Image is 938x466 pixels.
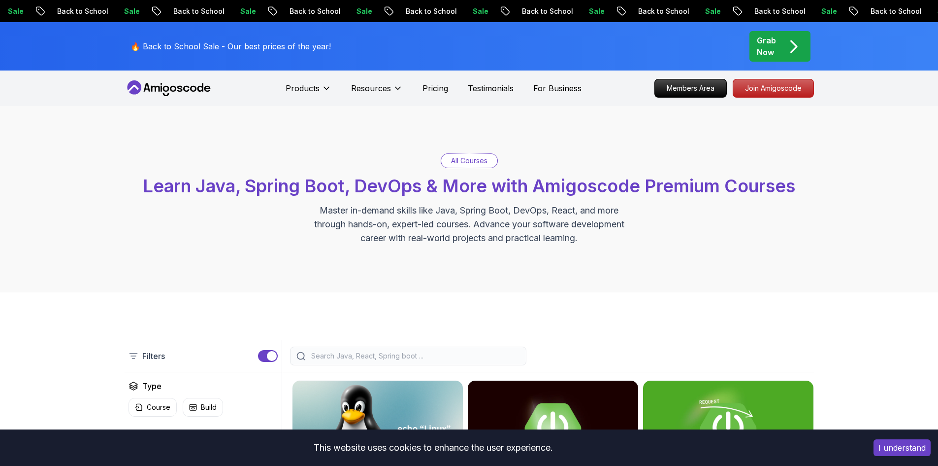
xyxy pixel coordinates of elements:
[757,35,776,58] p: Grab Now
[464,6,495,16] p: Sale
[351,82,403,102] button: Resources
[183,398,223,417] button: Build
[129,398,177,417] button: Course
[580,6,612,16] p: Sale
[115,6,147,16] p: Sale
[422,82,448,94] a: Pricing
[629,6,696,16] p: Back to School
[7,437,859,459] div: This website uses cookies to enhance the user experience.
[286,82,331,102] button: Products
[348,6,379,16] p: Sale
[304,204,635,245] p: Master in-demand skills like Java, Spring Boot, DevOps, React, and more through hands-on, expert-...
[812,6,844,16] p: Sale
[733,79,814,98] a: Join Amigoscode
[201,402,217,412] p: Build
[147,402,170,412] p: Course
[286,82,320,94] p: Products
[231,6,263,16] p: Sale
[696,6,728,16] p: Sale
[164,6,231,16] p: Back to School
[862,6,929,16] p: Back to School
[513,6,580,16] p: Back to School
[397,6,464,16] p: Back to School
[745,6,812,16] p: Back to School
[142,380,162,392] h2: Type
[142,350,165,362] p: Filters
[733,79,813,97] p: Join Amigoscode
[143,175,795,197] span: Learn Java, Spring Boot, DevOps & More with Amigoscode Premium Courses
[468,82,514,94] a: Testimonials
[309,351,520,361] input: Search Java, React, Spring boot ...
[48,6,115,16] p: Back to School
[281,6,348,16] p: Back to School
[873,439,931,456] button: Accept cookies
[451,156,487,166] p: All Courses
[130,40,331,52] p: 🔥 Back to School Sale - Our best prices of the year!
[351,82,391,94] p: Resources
[533,82,582,94] a: For Business
[654,79,727,98] a: Members Area
[655,79,726,97] p: Members Area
